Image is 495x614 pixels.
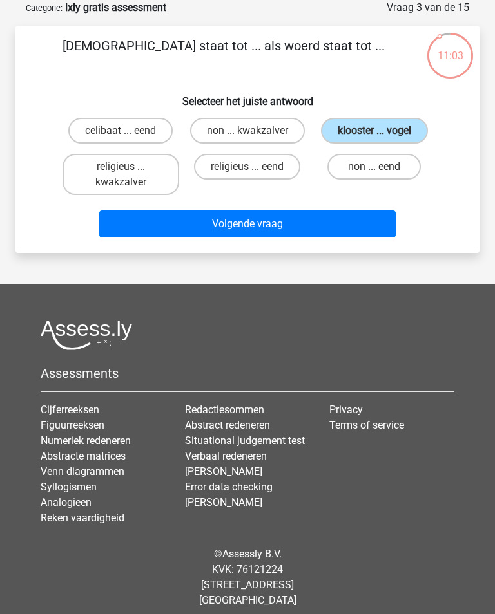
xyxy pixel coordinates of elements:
[26,3,63,13] small: Categorie:
[426,32,474,64] div: 11:03
[185,481,273,493] a: Error data checking
[329,419,404,431] a: Terms of service
[194,154,300,180] label: religieus ... eend
[41,512,124,524] a: Reken vaardigheid
[41,404,99,416] a: Cijferreeksen
[36,85,459,107] h6: Selecteer het juiste antwoord
[185,404,264,416] a: Redactiesommen
[41,465,124,478] a: Venn diagrammen
[185,450,267,462] a: Verbaal redeneren
[36,36,411,75] p: [DEMOGRAPHIC_DATA] staat tot ... als woerd staat tot ...
[41,320,132,350] img: Assessly logo
[190,118,305,144] label: non ... kwakzalver
[65,1,166,14] strong: Ixly gratis assessment
[99,210,395,237] button: Volgende vraag
[41,481,97,493] a: Syllogismen
[41,419,104,431] a: Figuurreeksen
[185,496,262,508] a: [PERSON_NAME]
[327,154,421,180] label: non ... eend
[329,404,363,416] a: Privacy
[185,465,262,478] a: [PERSON_NAME]
[222,548,282,560] a: Assessly B.V.
[63,154,179,195] label: religieus ... kwakzalver
[185,419,270,431] a: Abstract redeneren
[321,118,428,144] label: klooster ... vogel
[41,496,92,508] a: Analogieen
[185,434,305,447] a: Situational judgement test
[68,118,173,144] label: celibaat ... eend
[41,450,126,462] a: Abstracte matrices
[41,434,131,447] a: Numeriek redeneren
[41,366,454,381] h5: Assessments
